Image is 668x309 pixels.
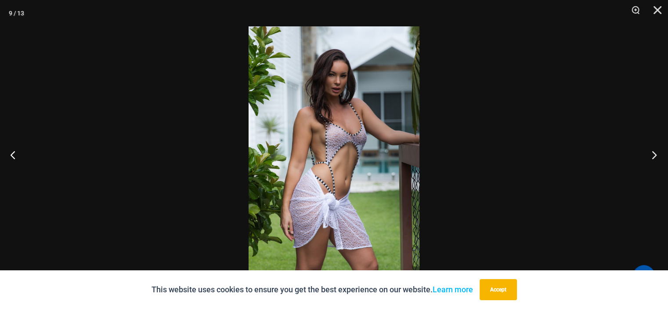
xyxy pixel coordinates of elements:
img: Inferno Mesh Black White 8561 One Piece St Martin White 5996 Sarong 05 [249,26,419,283]
button: Next [635,133,668,177]
p: This website uses cookies to ensure you get the best experience on our website. [152,283,473,296]
a: Learn more [433,285,473,294]
div: 9 / 13 [9,7,24,20]
button: Accept [480,279,517,300]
